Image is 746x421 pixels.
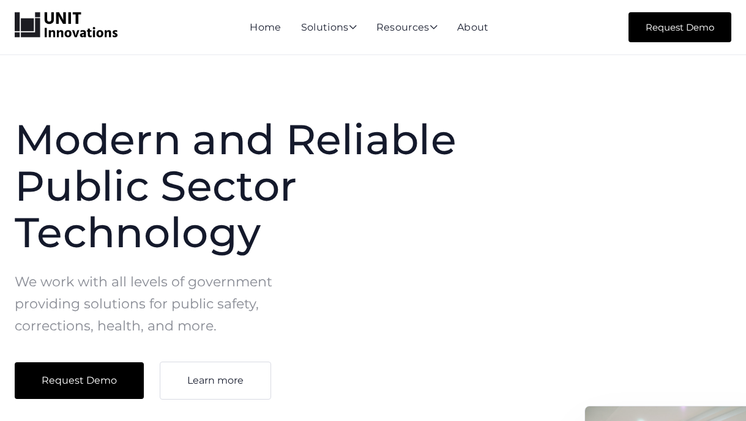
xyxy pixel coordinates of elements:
div: Resources [376,23,438,34]
a: home [15,12,117,38]
a: Request Demo [629,12,731,42]
a: About [457,21,489,33]
p: We work with all levels of government providing solutions for public safety, corrections, health,... [15,271,297,337]
div: Solutions [301,23,357,34]
div: Resources [376,23,438,34]
iframe: Chat Widget [685,362,746,421]
div: Solutions [301,23,357,34]
span:  [349,22,357,32]
span:  [430,22,438,32]
a: Learn more [160,362,271,400]
h1: Modern and Reliable Public Sector Technology [15,116,515,256]
a: Request Demo [15,362,144,399]
a: Home [250,21,281,33]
